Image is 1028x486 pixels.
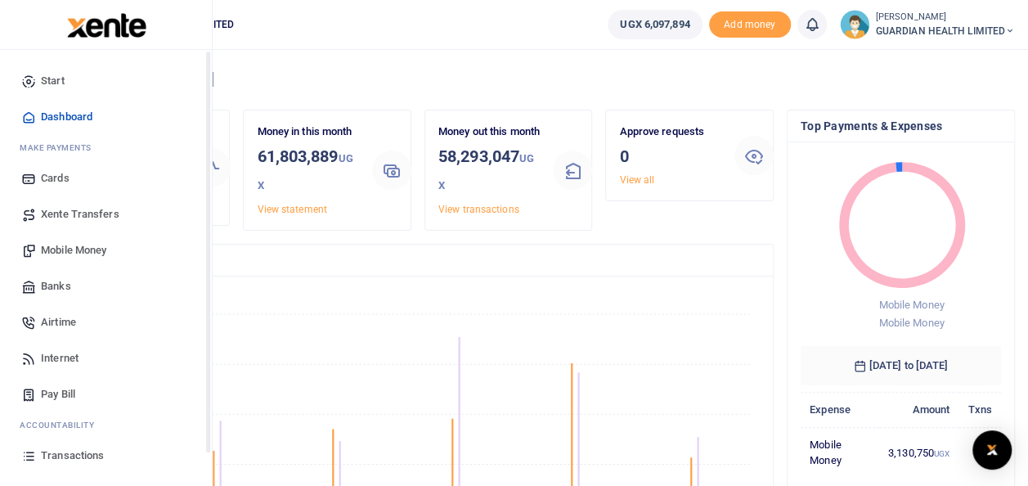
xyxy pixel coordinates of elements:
[840,10,1015,39] a: profile-user [PERSON_NAME] GUARDIAN HEALTH LIMITED
[257,204,326,215] a: View statement
[972,430,1012,470] div: Open Intercom Messenger
[801,392,879,427] th: Expense
[601,10,708,39] li: Wallet ballance
[438,144,541,198] h3: 58,293,047
[709,17,791,29] a: Add money
[41,314,76,331] span: Airtime
[801,117,1001,135] h4: Top Payments & Expenses
[65,18,146,30] a: logo-small logo-large logo-large
[41,350,79,367] span: Internet
[257,152,352,191] small: UGX
[13,412,199,438] li: Ac
[13,63,199,99] a: Start
[41,242,106,259] span: Mobile Money
[13,438,199,474] a: Transactions
[879,427,959,478] td: 3,130,750
[41,170,70,187] span: Cards
[709,11,791,38] span: Add money
[13,340,199,376] a: Internet
[438,124,541,141] p: Money out this month
[257,144,359,198] h3: 61,803,889
[958,427,1001,478] td: 2
[619,124,721,141] p: Approve requests
[41,73,65,89] span: Start
[13,160,199,196] a: Cards
[958,392,1001,427] th: Txns
[41,448,104,464] span: Transactions
[801,427,879,478] td: Mobile Money
[41,386,75,403] span: Pay Bill
[13,304,199,340] a: Airtime
[13,232,199,268] a: Mobile Money
[840,10,869,39] img: profile-user
[257,124,359,141] p: Money in this month
[41,206,119,223] span: Xente Transfers
[801,346,1001,385] h6: [DATE] to [DATE]
[41,109,92,125] span: Dashboard
[67,13,146,38] img: logo-large
[13,135,199,160] li: M
[608,10,702,39] a: UGX 6,097,894
[620,16,689,33] span: UGX 6,097,894
[32,419,94,431] span: countability
[876,24,1015,38] span: GUARDIAN HEALTH LIMITED
[934,449,949,458] small: UGX
[876,11,1015,25] small: [PERSON_NAME]
[619,174,654,186] a: View all
[438,204,519,215] a: View transactions
[28,142,92,154] span: ake Payments
[879,392,959,427] th: Amount
[13,99,199,135] a: Dashboard
[878,317,944,329] span: Mobile Money
[13,268,199,304] a: Banks
[438,152,534,191] small: UGX
[62,70,1015,88] h4: Hello [PERSON_NAME]
[878,299,944,311] span: Mobile Money
[76,251,760,269] h4: Transactions Overview
[709,11,791,38] li: Toup your wallet
[619,144,721,169] h3: 0
[41,278,71,295] span: Banks
[13,376,199,412] a: Pay Bill
[13,196,199,232] a: Xente Transfers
